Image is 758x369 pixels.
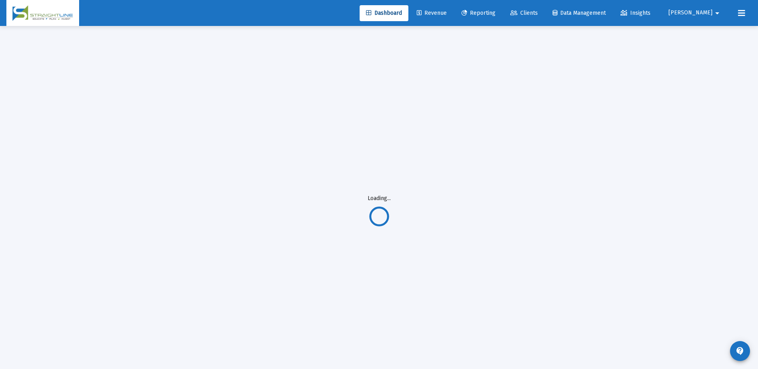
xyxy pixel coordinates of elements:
[668,10,712,16] span: [PERSON_NAME]
[510,10,538,16] span: Clients
[621,10,651,16] span: Insights
[712,5,722,21] mat-icon: arrow_drop_down
[462,10,495,16] span: Reporting
[360,5,408,21] a: Dashboard
[659,5,732,21] button: [PERSON_NAME]
[546,5,612,21] a: Data Management
[366,10,402,16] span: Dashboard
[553,10,606,16] span: Data Management
[417,10,447,16] span: Revenue
[614,5,657,21] a: Insights
[735,346,745,356] mat-icon: contact_support
[504,5,544,21] a: Clients
[410,5,453,21] a: Revenue
[455,5,502,21] a: Reporting
[12,5,73,21] img: Dashboard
